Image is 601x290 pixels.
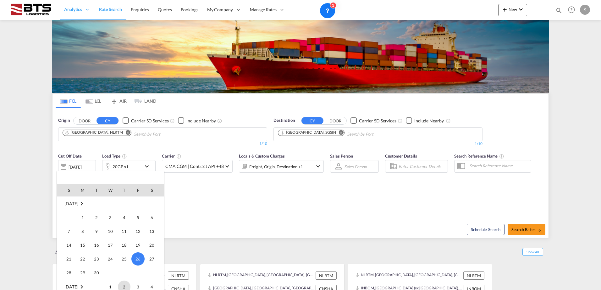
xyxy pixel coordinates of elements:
[57,224,164,238] tr: Week 2
[104,239,117,251] span: 17
[104,253,117,265] span: 24
[90,266,103,280] td: Tuesday September 30 2025
[146,239,158,251] span: 20
[76,239,89,251] span: 15
[57,196,164,211] td: September 2025
[76,224,90,238] td: Monday September 8 2025
[131,224,145,238] td: Friday September 12 2025
[146,211,158,224] span: 6
[90,253,103,265] span: 23
[90,225,103,238] span: 9
[103,211,117,224] td: Wednesday September 3 2025
[90,184,103,196] th: T
[63,266,75,279] span: 28
[131,252,145,266] td: Friday September 26 2025
[117,211,131,224] td: Thursday September 4 2025
[57,238,76,252] td: Sunday September 14 2025
[57,211,164,224] tr: Week 1
[57,252,76,266] td: Sunday September 21 2025
[145,184,164,196] th: S
[132,239,144,251] span: 19
[63,253,75,265] span: 21
[146,253,158,265] span: 27
[90,239,103,251] span: 16
[132,211,144,224] span: 5
[90,266,103,279] span: 30
[118,239,130,251] span: 18
[104,211,117,224] span: 3
[145,224,164,238] td: Saturday September 13 2025
[118,253,130,265] span: 25
[63,239,75,251] span: 14
[57,252,164,266] tr: Week 4
[57,266,76,280] td: Sunday September 28 2025
[76,211,90,224] td: Monday September 1 2025
[131,211,145,224] td: Friday September 5 2025
[76,266,90,280] td: Monday September 29 2025
[90,211,103,224] span: 2
[90,238,103,252] td: Tuesday September 16 2025
[57,196,164,211] tr: Week undefined
[145,252,164,266] td: Saturday September 27 2025
[131,184,145,196] th: F
[103,238,117,252] td: Wednesday September 17 2025
[76,225,89,238] span: 8
[117,238,131,252] td: Thursday September 18 2025
[76,238,90,252] td: Monday September 15 2025
[131,238,145,252] td: Friday September 19 2025
[104,225,117,238] span: 10
[57,184,76,196] th: S
[76,266,89,279] span: 29
[145,211,164,224] td: Saturday September 6 2025
[76,211,89,224] span: 1
[76,253,89,265] span: 22
[145,238,164,252] td: Saturday September 20 2025
[146,225,158,238] span: 13
[131,252,145,266] span: 26
[57,266,164,280] tr: Week 5
[76,184,90,196] th: M
[118,225,130,238] span: 11
[64,201,78,206] span: [DATE]
[64,284,78,289] span: [DATE]
[90,211,103,224] td: Tuesday September 2 2025
[90,224,103,238] td: Tuesday September 9 2025
[117,184,131,196] th: T
[57,238,164,252] tr: Week 3
[103,252,117,266] td: Wednesday September 24 2025
[57,224,76,238] td: Sunday September 7 2025
[132,225,144,238] span: 12
[117,224,131,238] td: Thursday September 11 2025
[103,184,117,196] th: W
[118,211,130,224] span: 4
[76,252,90,266] td: Monday September 22 2025
[103,224,117,238] td: Wednesday September 10 2025
[63,225,75,238] span: 7
[90,252,103,266] td: Tuesday September 23 2025
[117,252,131,266] td: Thursday September 25 2025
